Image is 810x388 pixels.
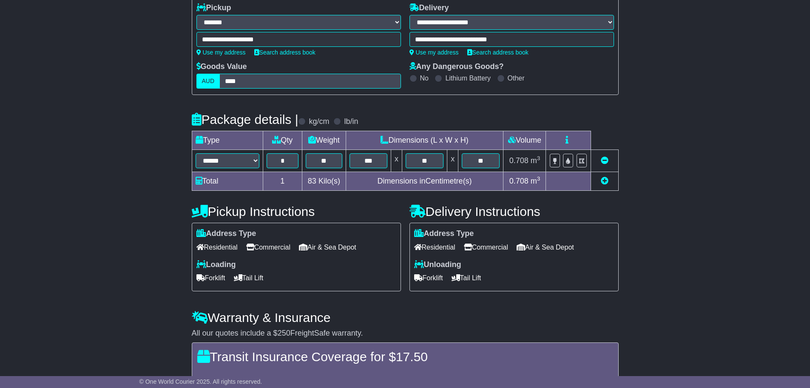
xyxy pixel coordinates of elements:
[414,241,455,254] span: Residential
[517,241,574,254] span: Air & Sea Depot
[192,204,401,218] h4: Pickup Instructions
[537,175,540,182] sup: 3
[414,260,461,270] label: Unloading
[197,350,613,364] h4: Transit Insurance Coverage for $
[263,131,302,150] td: Qty
[192,329,619,338] div: All our quotes include a $ FreightSafe warranty.
[246,241,290,254] span: Commercial
[344,117,358,126] label: lb/in
[196,3,231,13] label: Pickup
[192,172,263,191] td: Total
[263,172,302,191] td: 1
[447,150,458,172] td: x
[192,112,298,126] h4: Package details |
[396,350,428,364] span: 17.50
[346,131,503,150] td: Dimensions (L x W x H)
[509,177,529,185] span: 0.708
[531,156,540,165] span: m
[278,329,290,337] span: 250
[391,150,402,172] td: x
[192,131,263,150] td: Type
[346,172,503,191] td: Dimensions in Centimetre(s)
[445,74,491,82] label: Lithium Battery
[196,49,246,56] a: Use my address
[508,74,525,82] label: Other
[309,117,329,126] label: kg/cm
[409,3,449,13] label: Delivery
[302,131,346,150] td: Weight
[254,49,315,56] a: Search address book
[302,172,346,191] td: Kilo(s)
[308,177,316,185] span: 83
[409,49,459,56] a: Use my address
[196,74,220,89] label: AUD
[409,204,619,218] h4: Delivery Instructions
[601,177,608,185] a: Add new item
[139,378,262,385] span: © One World Courier 2025. All rights reserved.
[196,241,238,254] span: Residential
[509,156,529,165] span: 0.708
[234,271,264,285] span: Tail Lift
[503,131,546,150] td: Volume
[414,229,474,239] label: Address Type
[196,271,225,285] span: Forklift
[601,156,608,165] a: Remove this item
[464,241,508,254] span: Commercial
[196,229,256,239] label: Address Type
[192,310,619,325] h4: Warranty & Insurance
[531,177,540,185] span: m
[467,49,529,56] a: Search address book
[299,241,356,254] span: Air & Sea Depot
[196,260,236,270] label: Loading
[414,271,443,285] span: Forklift
[537,155,540,161] sup: 3
[452,271,481,285] span: Tail Lift
[196,62,247,72] label: Goods Value
[420,74,429,82] label: No
[409,62,504,72] label: Any Dangerous Goods?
